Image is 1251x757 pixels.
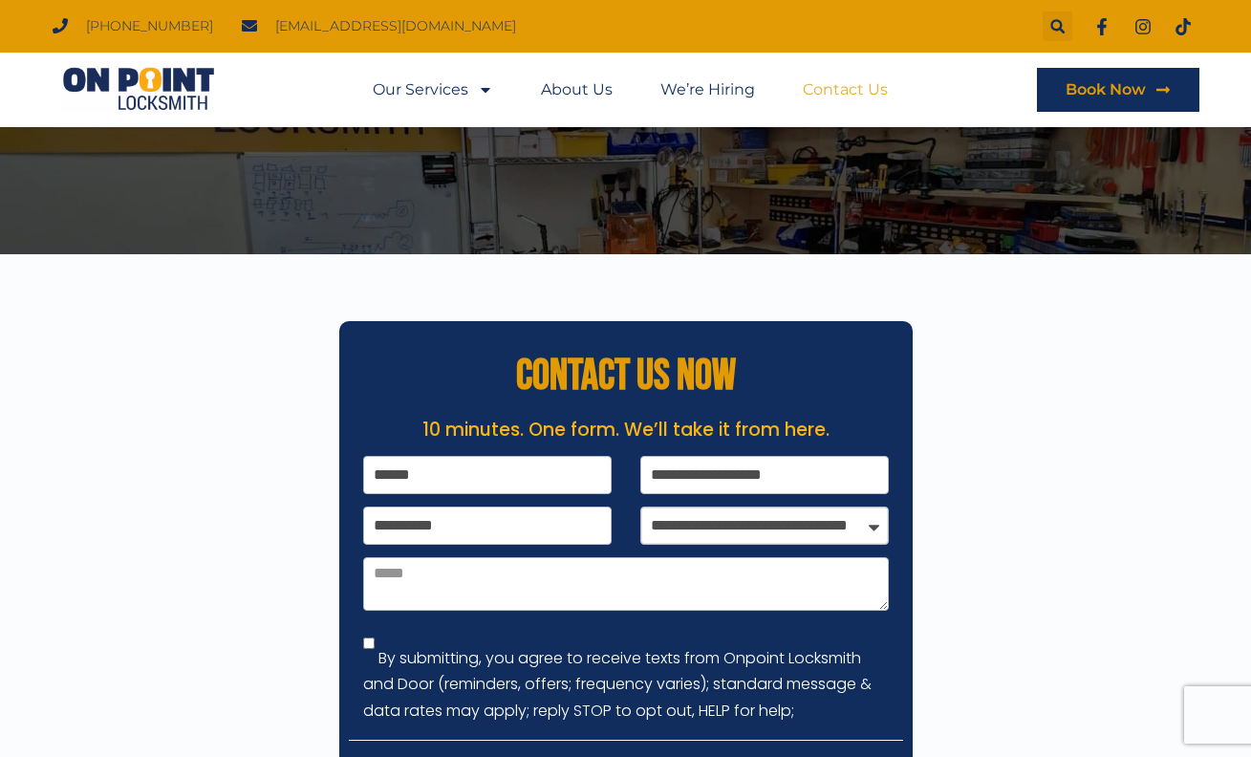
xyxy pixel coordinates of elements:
nav: Menu [373,68,888,112]
p: 10 minutes. One form. We’ll take it from here. [349,417,903,444]
a: Our Services [373,68,493,112]
span: Book Now [1066,82,1146,97]
a: Contact Us [803,68,888,112]
span: [PHONE_NUMBER] [81,13,213,39]
h1: Contact us [91,66,1161,138]
div: Search [1043,11,1072,41]
a: Book Now [1037,68,1199,112]
a: About Us [541,68,613,112]
span: [EMAIL_ADDRESS][DOMAIN_NAME] [270,13,516,39]
h2: CONTACT US NOW [349,355,903,398]
a: We’re Hiring [660,68,755,112]
label: By submitting, you agree to receive texts from Onpoint Locksmith and Door (reminders, offers; fre... [363,647,872,721]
